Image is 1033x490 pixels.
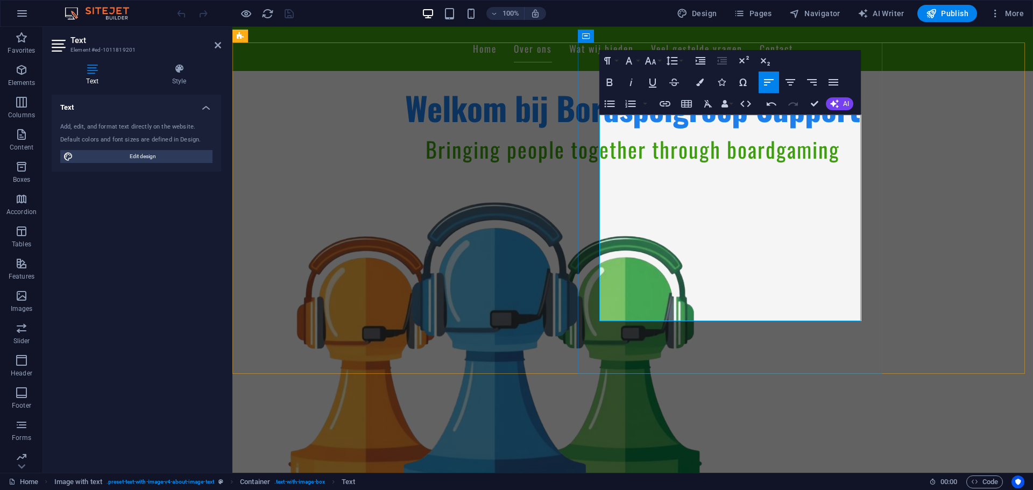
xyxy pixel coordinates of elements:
button: AI [826,97,853,110]
h4: Text [52,63,137,86]
button: Strikethrough [664,72,684,93]
h2: Text [70,35,221,45]
button: Colors [690,72,710,93]
span: Click to select. Double-click to edit [240,475,270,488]
img: Editor Logo [62,7,143,20]
button: Ordered List [620,93,641,115]
span: AI Writer [858,8,904,19]
div: Default colors and font sizes are defined in Design. [60,136,213,145]
button: Font Size [642,50,663,72]
button: Underline (Ctrl+U) [642,72,663,93]
div: Add, edit, and format text directly on the website. [60,123,213,132]
button: Subscript [755,50,775,72]
p: Forms [12,434,31,442]
button: Superscript [733,50,754,72]
i: On resize automatically adjust zoom level to fit chosen device. [530,9,540,18]
div: Design (Ctrl+Alt+Y) [673,5,721,22]
button: Data Bindings [719,93,734,115]
h3: Element #ed-1011819201 [70,45,200,55]
p: Header [11,369,32,378]
p: Tables [12,240,31,248]
span: Publish [926,8,968,19]
p: Elements [8,79,36,87]
button: Undo (Ctrl+Z) [761,93,782,115]
button: Align Center [780,72,801,93]
button: Increase Indent [690,50,711,72]
button: Unordered List [599,93,620,115]
button: 100% [486,7,525,20]
button: Align Right [802,72,822,93]
button: Align Justify [823,72,844,93]
span: Edit design [76,150,209,163]
button: Publish [917,5,977,22]
span: Pages [734,8,772,19]
a: Click to cancel selection. Double-click to open Pages [9,475,38,488]
nav: breadcrumb [54,475,356,488]
span: . text-with-image-box [274,475,325,488]
span: Click to select. Double-click to edit [54,475,102,488]
button: Align Left [759,72,779,93]
p: Boxes [13,175,31,184]
span: AI [843,101,849,107]
button: Decrease Indent [712,50,732,72]
button: Usercentrics [1011,475,1024,488]
h4: Text [52,95,221,114]
button: Navigator [785,5,845,22]
button: Insert Link [655,93,675,115]
p: Footer [12,401,31,410]
p: Features [9,272,34,281]
button: Click here to leave preview mode and continue editing [239,7,252,20]
button: Font Family [621,50,641,72]
button: Edit design [60,150,213,163]
button: Bold (Ctrl+B) [599,72,620,93]
p: Accordion [6,208,37,216]
button: Line Height [664,50,684,72]
p: Columns [8,111,35,119]
button: Confirm (Ctrl+⏎) [804,93,825,115]
button: Paragraph Format [599,50,620,72]
button: Pages [730,5,776,22]
button: HTML [735,93,756,115]
button: Design [673,5,721,22]
p: Favorites [8,46,35,55]
p: Images [11,304,33,313]
i: Reload page [261,8,274,20]
span: . preset-text-with-image-v4-about-image-text [107,475,214,488]
p: Content [10,143,33,152]
button: Ordered List [641,93,649,115]
button: Redo (Ctrl+Shift+Z) [783,93,803,115]
h6: 100% [503,7,520,20]
button: Italic (Ctrl+I) [621,72,641,93]
span: Design [677,8,717,19]
button: Code [966,475,1003,488]
button: Clear Formatting [698,93,718,115]
button: Insert Table [676,93,697,115]
button: reload [261,7,274,20]
span: : [948,478,950,486]
h4: Style [137,63,221,86]
button: Icons [711,72,732,93]
button: More [986,5,1028,22]
h6: Session time [929,475,958,488]
span: Navigator [789,8,840,19]
span: More [990,8,1024,19]
span: Click to select. Double-click to edit [342,475,355,488]
span: 00 00 [940,475,957,488]
p: Slider [13,337,30,345]
span: Code [971,475,998,488]
button: Special Characters [733,72,753,93]
button: AI Writer [853,5,909,22]
i: This element is a customizable preset [218,479,223,485]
